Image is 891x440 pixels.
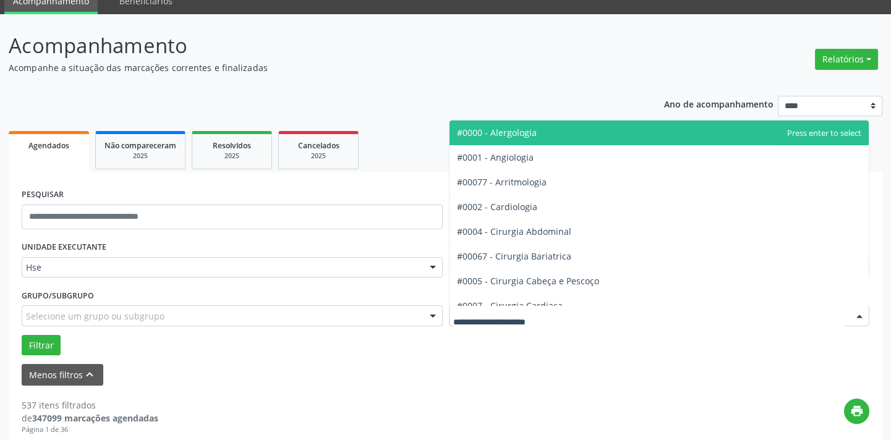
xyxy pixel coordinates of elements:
div: 2025 [201,151,263,161]
p: Acompanhamento [9,30,620,61]
label: PESQUISAR [22,185,64,205]
i: keyboard_arrow_up [83,368,96,381]
button: Relatórios [815,49,878,70]
div: de [22,412,158,425]
button: Filtrar [22,335,61,356]
span: #00067 - Cirurgia Bariatrica [457,250,571,262]
span: #00077 - Arritmologia [457,176,547,188]
label: Grupo/Subgrupo [22,286,94,305]
span: #0002 - Cardiologia [457,201,537,213]
button: print [844,399,869,424]
strong: 347099 marcações agendadas [32,412,158,424]
span: #0005 - Cirurgia Cabeça e Pescoço [457,275,599,287]
span: Cancelados [298,140,339,151]
button: Menos filtroskeyboard_arrow_up [22,364,103,386]
span: #0001 - Angiologia [457,151,534,163]
div: 2025 [104,151,176,161]
div: 537 itens filtrados [22,399,158,412]
span: Selecione um grupo ou subgrupo [26,310,164,323]
span: #0007 - Cirurgia Cardiaca [457,300,563,311]
div: 2025 [288,151,349,161]
span: #0004 - Cirurgia Abdominal [457,226,571,237]
div: Página 1 de 36 [22,425,158,435]
span: Não compareceram [104,140,176,151]
span: Agendados [28,140,69,151]
span: Hse [26,261,417,274]
span: Resolvidos [213,140,251,151]
i: print [850,404,864,418]
p: Acompanhe a situação das marcações correntes e finalizadas [9,61,620,74]
label: UNIDADE EXECUTANTE [22,238,106,257]
span: #0000 - Alergologia [457,127,537,138]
